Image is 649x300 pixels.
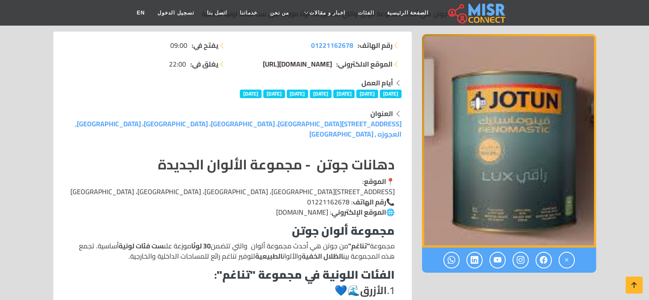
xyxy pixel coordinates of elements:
span: [DATE] [310,90,332,98]
strong: ست فئات لونية [119,239,164,252]
a: من نحن [264,5,295,21]
span: اخبار و مقالات [309,9,345,17]
span: [DATE] [333,90,355,98]
a: [DOMAIN_NAME][URL] [263,59,332,69]
a: اخبار و مقالات [295,5,352,21]
strong: الموقع الإلكتروني [332,206,386,218]
a: خدماتنا [233,5,264,21]
a: الصفحة الرئيسية [381,5,435,21]
span: 01221162678 [311,39,353,52]
span: [DATE] [263,90,285,98]
strong: الفئات اللونية في مجموعة "تناغم" [217,264,395,285]
a: 01221162678 [311,40,353,50]
strong: مجموعة ألوان جوتن [292,220,395,241]
span: [DOMAIN_NAME][URL] [263,58,332,70]
strong: الموقع [364,175,386,188]
p: مجموعة من جوتن هي أحدث مجموعة ألوان والتي تتضمن موزعة على أساسية. تجمع هذه المجموعة بين والألوان ... [70,241,395,261]
a: الفئات [352,5,381,21]
span: [DATE] [380,90,402,98]
strong: الأزرق [360,281,387,300]
strong: العنوان [370,107,393,120]
a: EN [131,5,151,21]
span: 22:00 [169,59,186,69]
a: [STREET_ADDRESS][GEOGRAPHIC_DATA]، [GEOGRAPHIC_DATA]، [GEOGRAPHIC_DATA]، [GEOGRAPHIC_DATA], العجو... [75,117,402,140]
h4: 1. 🌊💙 [70,285,395,297]
strong: دهانات جوتن - مجموعة الألوان الجديدة [158,151,395,177]
img: main.misr_connect [448,2,505,23]
strong: الموقع الالكتروني: [336,59,393,69]
span: [DATE] [240,90,262,98]
span: [DATE] [356,90,378,98]
a: اتصل بنا [201,5,233,21]
strong: الطبيعية [255,250,282,262]
p: 📍 : [STREET_ADDRESS][GEOGRAPHIC_DATA]، [GEOGRAPHIC_DATA]، [GEOGRAPHIC_DATA]، [GEOGRAPHIC_DATA] 📞 ... [70,176,395,217]
strong: أيام العمل [361,76,393,89]
img: دهانات جوتن [422,34,596,248]
strong: الظلال الخفية [302,250,343,262]
strong: "تناغم" [348,239,370,252]
span: [DATE] [287,90,308,98]
strong: 30 لونًا [191,239,211,252]
div: 1 / 1 [422,34,596,248]
strong: يغلق في: [190,59,218,69]
strong: يفتح في: [192,40,218,50]
span: 09:00 [170,40,187,50]
strong: رقم الهاتف [353,195,386,208]
a: تسجيل الدخول [151,5,200,21]
strong: رقم الهاتف: [358,40,393,50]
h3: : [70,268,395,281]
